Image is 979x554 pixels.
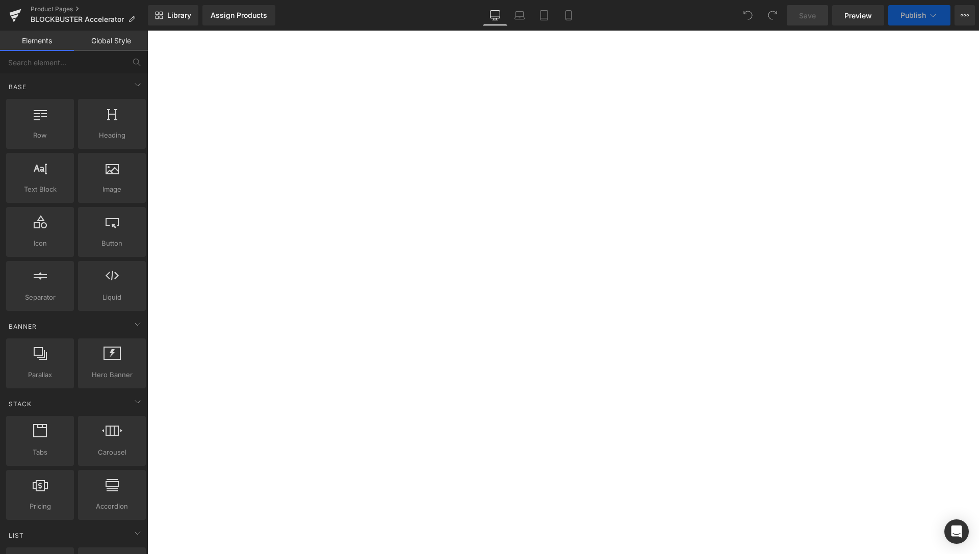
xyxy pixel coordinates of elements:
span: Text Block [9,184,71,195]
span: Icon [9,238,71,249]
span: Heading [81,130,143,141]
button: Publish [888,5,950,25]
a: Desktop [483,5,507,25]
a: Preview [832,5,884,25]
div: Assign Products [211,11,267,19]
a: Mobile [556,5,581,25]
button: More [955,5,975,25]
span: Preview [844,10,872,21]
span: Tabs [9,447,71,458]
span: Stack [8,399,33,409]
span: Save [799,10,816,21]
a: Tablet [532,5,556,25]
span: BLOCKBUSTER Accelerator [31,15,124,23]
span: Parallax [9,370,71,380]
span: Separator [9,292,71,303]
span: Library [167,11,191,20]
a: New Library [148,5,198,25]
span: List [8,531,25,540]
button: Redo [762,5,783,25]
a: Global Style [74,31,148,51]
div: Open Intercom Messenger [944,519,969,544]
span: Pricing [9,501,71,512]
span: Banner [8,322,38,331]
span: Liquid [81,292,143,303]
a: Product Pages [31,5,148,13]
span: Row [9,130,71,141]
span: Accordion [81,501,143,512]
a: Laptop [507,5,532,25]
span: Hero Banner [81,370,143,380]
button: Undo [738,5,758,25]
span: Button [81,238,143,249]
span: Image [81,184,143,195]
span: Base [8,82,28,92]
span: Publish [900,11,926,19]
span: Carousel [81,447,143,458]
